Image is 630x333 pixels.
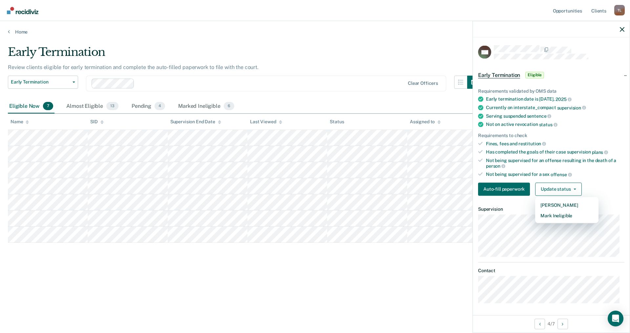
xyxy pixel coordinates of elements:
div: Has completed the goals of their case supervision [486,149,624,155]
p: Review clients eligible for early termination and complete the auto-filled paperwork to file with... [8,64,259,70]
div: Not being supervised for a sex [486,172,624,178]
div: Requirements validated by OMS data [478,88,624,94]
span: status [539,122,557,127]
button: Next Opportunity [557,319,568,329]
span: 4 [155,102,165,110]
div: Eligible Now [8,99,54,114]
span: Early Termination [11,79,70,85]
div: Early termination date is [DATE], [486,96,624,102]
button: [PERSON_NAME] [535,200,598,210]
div: SID [90,119,104,125]
span: offense [551,172,572,177]
div: Serving suspended [486,113,624,119]
button: Mark Ineligible [535,210,598,221]
div: Currently on interstate_compact [486,105,624,110]
div: Almost Eligible [65,99,120,114]
span: supervision [557,105,586,110]
img: Recidiviz [7,7,38,14]
div: 4 / 7 [473,315,630,332]
button: Previous Opportunity [535,319,545,329]
span: Early Termination [478,72,520,78]
span: 13 [106,102,118,110]
div: Early TerminationEligible [473,64,630,85]
span: sentence [527,113,552,119]
span: restitution [518,141,546,146]
div: Clear officers [408,81,438,86]
div: Not on active revocation [486,122,624,128]
span: Eligible [525,72,544,78]
button: Update status [535,182,581,196]
a: Navigate to form link [478,182,533,196]
div: Open Intercom Messenger [608,311,623,326]
span: plans [592,149,608,155]
div: Assigned to [410,119,441,125]
div: Status [330,119,344,125]
dt: Contact [478,268,624,274]
span: 7 [43,102,53,110]
button: Auto-fill paperwork [478,182,530,196]
a: Home [8,29,622,35]
div: Not being supervised for an offense resulting in the death of a [486,157,624,169]
span: person [486,163,505,169]
div: Name [10,119,29,125]
div: Pending [130,99,166,114]
span: 2025 [556,97,571,102]
div: Last Viewed [250,119,282,125]
div: Supervision End Date [170,119,221,125]
button: Profile dropdown button [614,5,625,15]
span: 6 [224,102,234,110]
dt: Supervision [478,206,624,212]
div: Early Termination [8,45,480,64]
div: Requirements to check [478,132,624,138]
div: Fines, fees and [486,141,624,147]
div: T L [614,5,625,15]
div: Marked Ineligible [177,99,236,114]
